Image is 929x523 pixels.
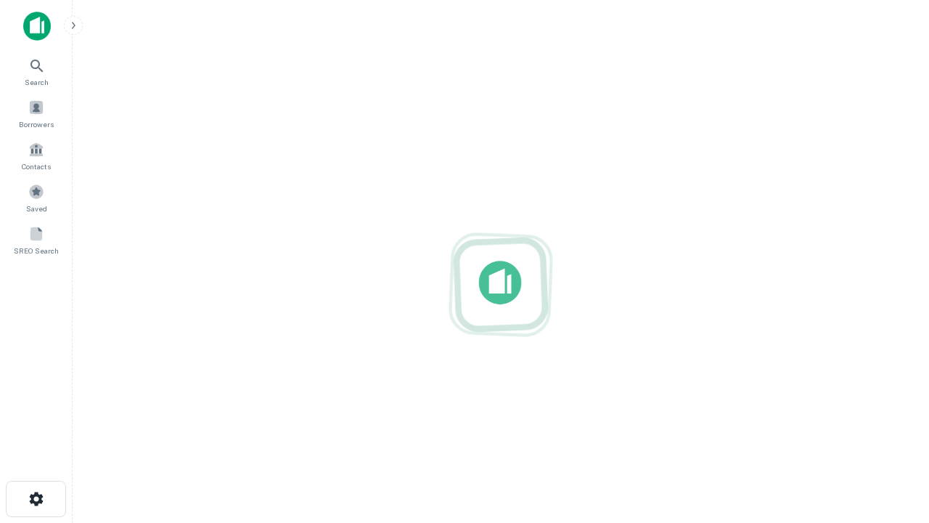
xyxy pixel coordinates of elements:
img: capitalize-icon.png [23,12,51,41]
a: Search [4,52,68,91]
a: Borrowers [4,94,68,133]
span: SREO Search [14,245,59,256]
span: Contacts [22,161,51,172]
span: Borrowers [19,118,54,130]
a: Saved [4,178,68,217]
a: SREO Search [4,220,68,259]
a: Contacts [4,136,68,175]
span: Search [25,76,49,88]
span: Saved [26,203,47,214]
iframe: Chat Widget [856,360,929,430]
